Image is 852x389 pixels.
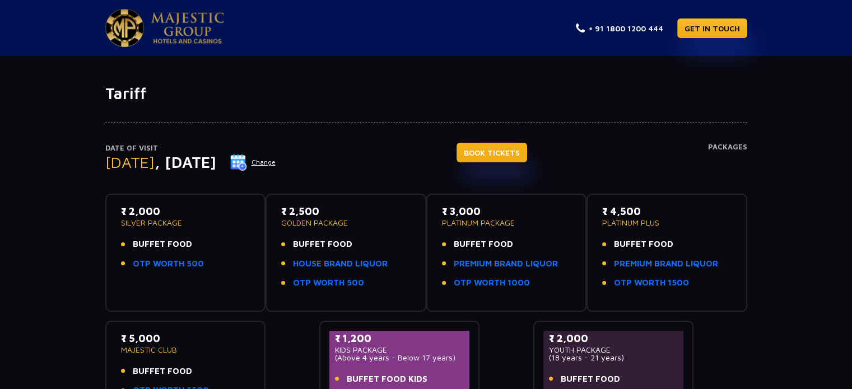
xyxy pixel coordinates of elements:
p: (Above 4 years - Below 17 years) [335,354,464,362]
p: Date of Visit [105,143,276,154]
span: BUFFET FOOD [293,238,352,251]
p: SILVER PACKAGE [121,219,250,227]
a: GET IN TOUCH [677,18,747,38]
a: OTP WORTH 500 [293,276,364,289]
p: ₹ 5,000 [121,331,250,346]
span: BUFFET FOOD [614,238,673,251]
span: BUFFET FOOD [454,238,513,251]
a: PREMIUM BRAND LIQUOR [614,257,718,270]
span: BUFFET FOOD [561,373,620,386]
p: ₹ 3,000 [442,204,571,219]
span: BUFFET FOOD [133,238,192,251]
p: MAJESTIC CLUB [121,346,250,354]
p: ₹ 4,500 [602,204,732,219]
a: OTP WORTH 1000 [454,276,530,289]
a: + 91 1800 1200 444 [576,22,663,34]
span: [DATE] [105,153,155,171]
span: , [DATE] [155,153,216,171]
a: HOUSE BRAND LIQUOR [293,257,388,270]
h4: Packages [708,143,747,183]
p: PLATINUM PACKAGE [442,219,571,227]
h1: Tariff [105,84,747,103]
a: PREMIUM BRAND LIQUOR [454,257,558,270]
img: Majestic Pride [151,12,224,44]
span: BUFFET FOOD [133,365,192,378]
p: ₹ 1,200 [335,331,464,346]
p: (18 years - 21 years) [549,354,678,362]
p: ₹ 2,000 [549,331,678,346]
p: ₹ 2,500 [281,204,411,219]
span: BUFFET FOOD KIDS [347,373,427,386]
p: GOLDEN PACKAGE [281,219,411,227]
p: YOUTH PACKAGE [549,346,678,354]
p: KIDS PACKAGE [335,346,464,354]
button: Change [230,153,276,171]
p: ₹ 2,000 [121,204,250,219]
p: PLATINUM PLUS [602,219,732,227]
a: OTP WORTH 1500 [614,276,689,289]
a: BOOK TICKETS [457,143,527,162]
img: Majestic Pride [105,9,144,47]
a: OTP WORTH 500 [133,257,204,270]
